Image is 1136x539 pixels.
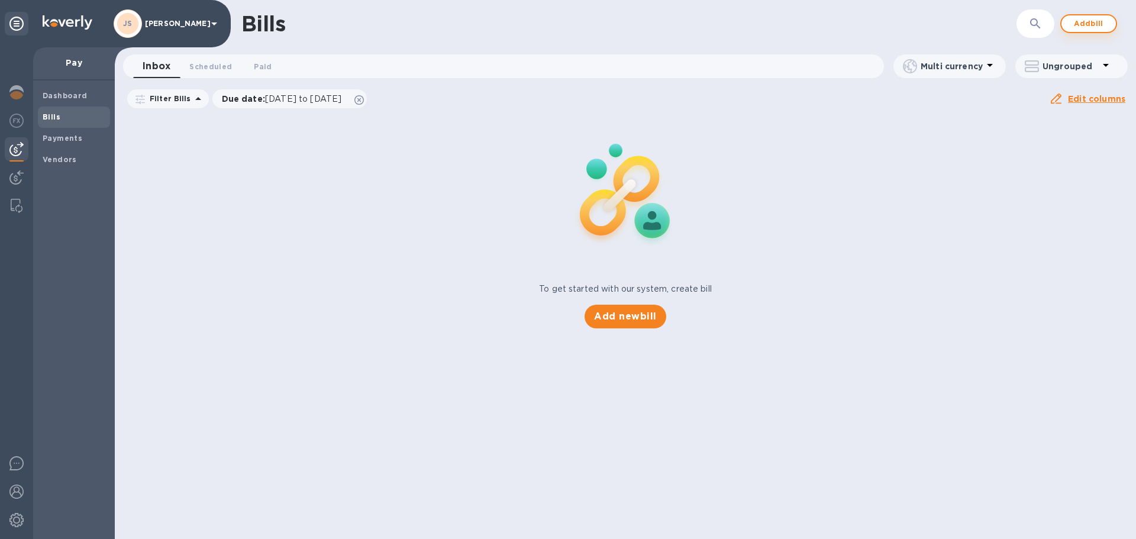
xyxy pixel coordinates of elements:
p: Multi currency [921,60,983,72]
div: Due date:[DATE] to [DATE] [212,89,367,108]
img: Foreign exchange [9,114,24,128]
p: To get started with our system, create bill [539,283,712,295]
button: Addbill [1060,14,1117,33]
b: Vendors [43,155,77,164]
span: Add new bill [594,309,656,324]
p: Filter Bills [145,93,191,104]
p: Ungrouped [1043,60,1099,72]
div: Unpin categories [5,12,28,35]
p: Due date : [222,93,348,105]
u: Edit columns [1068,94,1125,104]
h1: Bills [241,11,285,36]
p: Pay [43,57,105,69]
span: [DATE] to [DATE] [265,94,341,104]
span: Add bill [1071,17,1106,31]
button: Add newbill [585,305,666,328]
p: [PERSON_NAME] [145,20,204,28]
b: Bills [43,112,60,121]
span: Scheduled [189,60,232,73]
b: JS [123,19,133,28]
span: Paid [254,60,272,73]
img: Logo [43,15,92,30]
b: Payments [43,134,82,143]
b: Dashboard [43,91,88,100]
span: Inbox [143,58,170,75]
